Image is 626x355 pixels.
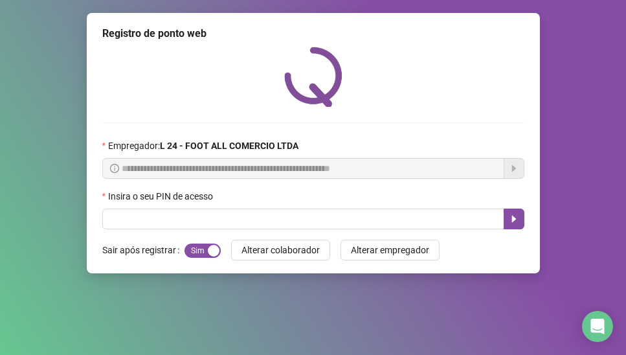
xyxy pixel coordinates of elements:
div: Registro de ponto web [102,26,524,41]
div: Open Intercom Messenger [582,311,613,342]
button: Alterar colaborador [231,240,330,260]
span: caret-right [509,214,519,224]
button: Alterar empregador [341,240,440,260]
span: Alterar empregador [351,243,429,257]
span: Alterar colaborador [241,243,320,257]
label: Insira o seu PIN de acesso [102,189,221,203]
span: Empregador : [108,139,298,153]
strong: L 24 - FOOT ALL COMERCIO LTDA [160,141,298,151]
span: info-circle [110,164,119,173]
label: Sair após registrar [102,240,184,260]
img: QRPoint [284,47,342,107]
